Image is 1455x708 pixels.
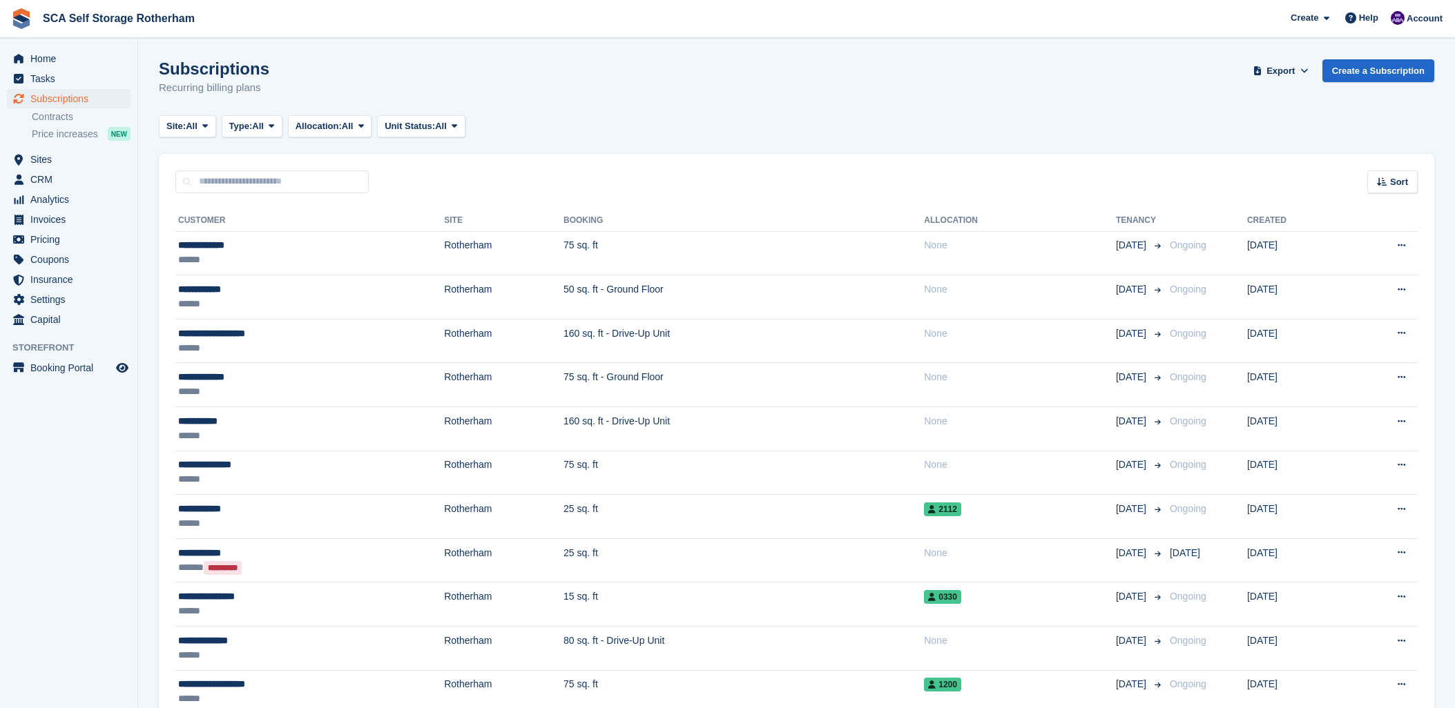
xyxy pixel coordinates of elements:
[7,190,131,209] a: menu
[175,210,444,232] th: Customer
[32,126,131,141] a: Price increases NEW
[166,119,186,133] span: Site:
[444,407,563,451] td: Rotherham
[444,627,563,671] td: Rotherham
[563,363,924,407] td: 75 sq. ft - Ground Floor
[186,119,197,133] span: All
[563,451,924,495] td: 75 sq. ft
[563,538,924,582] td: 25 sq. ft
[1247,627,1346,671] td: [DATE]
[435,119,447,133] span: All
[924,238,1116,253] div: None
[1170,239,1206,250] span: Ongoing
[1116,238,1149,253] span: [DATE]
[377,115,465,138] button: Unit Status: All
[1170,415,1206,426] span: Ongoing
[924,210,1116,232] th: Allocation
[1251,59,1311,82] button: Export
[563,495,924,539] td: 25 sq. ft
[1390,175,1408,189] span: Sort
[37,7,200,30] a: SCA Self Storage Rotherham
[159,115,216,138] button: Site: All
[30,230,113,249] span: Pricing
[924,414,1116,429] div: None
[1170,371,1206,382] span: Ongoing
[7,170,131,189] a: menu
[1407,12,1443,26] span: Account
[159,80,269,96] p: Recurring billing plans
[32,128,98,141] span: Price increases
[222,115,282,138] button: Type: All
[1116,458,1149,472] span: [DATE]
[444,210,563,232] th: Site
[924,678,961,691] span: 1200
[385,119,435,133] span: Unit Status:
[924,590,961,604] span: 0330
[563,275,924,319] td: 50 sq. ft - Ground Floor
[1116,414,1149,429] span: [DATE]
[444,451,563,495] td: Rotherham
[924,458,1116,472] div: None
[444,538,563,582] td: Rotherham
[1116,282,1149,297] span: [DATE]
[1359,11,1378,25] span: Help
[32,110,131,124] a: Contracts
[30,270,113,289] span: Insurance
[7,69,131,88] a: menu
[924,633,1116,648] div: None
[924,326,1116,341] div: None
[12,341,137,355] span: Storefront
[1170,547,1200,558] span: [DATE]
[1247,231,1346,275] td: [DATE]
[30,210,113,229] span: Invoices
[30,49,113,68] span: Home
[444,231,563,275] td: Rotherham
[1247,407,1346,451] td: [DATE]
[1247,495,1346,539] td: [DATE]
[563,407,924,451] td: 160 sq. ft - Drive-Up Unit
[114,360,131,376] a: Preview store
[1116,370,1149,384] span: [DATE]
[563,582,924,627] td: 15 sq. ft
[924,546,1116,560] div: None
[30,290,113,309] span: Settings
[30,190,113,209] span: Analytics
[30,310,113,329] span: Capital
[108,127,131,141] div: NEW
[1247,451,1346,495] td: [DATE]
[296,119,342,133] span: Allocation:
[444,319,563,363] td: Rotherham
[444,582,563,627] td: Rotherham
[30,250,113,269] span: Coupons
[1116,210,1164,232] th: Tenancy
[30,170,113,189] span: CRM
[342,119,354,133] span: All
[7,358,131,377] a: menu
[1247,538,1346,582] td: [DATE]
[1170,284,1206,295] span: Ongoing
[563,319,924,363] td: 160 sq. ft - Drive-Up Unit
[7,210,131,229] a: menu
[1266,64,1295,78] span: Export
[1170,503,1206,514] span: Ongoing
[7,230,131,249] a: menu
[30,358,113,377] span: Booking Portal
[1170,459,1206,470] span: Ongoing
[7,290,131,309] a: menu
[1170,678,1206,689] span: Ongoing
[11,8,32,29] img: stora-icon-8386f47178a22dfd0bd8f6a31ec36ba5ce8667c1dd55bd0f319d3a0aa187defe.svg
[924,370,1116,384] div: None
[1170,591,1206,602] span: Ongoing
[1116,677,1149,691] span: [DATE]
[159,59,269,78] h1: Subscriptions
[1247,363,1346,407] td: [DATE]
[229,119,253,133] span: Type:
[1170,328,1206,339] span: Ongoing
[288,115,372,138] button: Allocation: All
[1116,326,1149,341] span: [DATE]
[1116,589,1149,604] span: [DATE]
[563,627,924,671] td: 80 sq. ft - Drive-Up Unit
[444,363,563,407] td: Rotherham
[7,310,131,329] a: menu
[444,495,563,539] td: Rotherham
